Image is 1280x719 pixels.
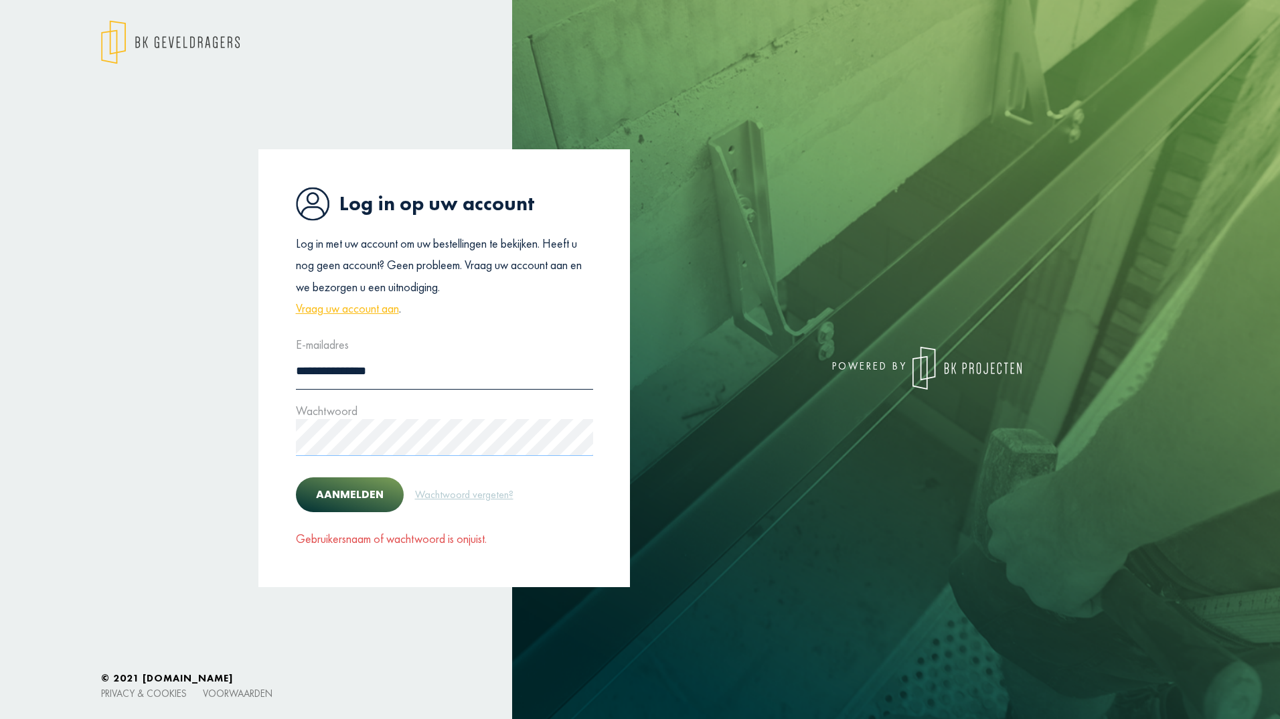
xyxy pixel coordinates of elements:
div: powered by [650,347,1022,390]
p: Log in met uw account om uw bestellingen te bekijken. Heeft u nog geen account? Geen probleem. Vr... [296,233,593,320]
a: Vraag uw account aan [296,298,399,319]
label: Wachtwoord [296,400,357,422]
button: Aanmelden [296,477,404,512]
img: logo [912,347,1022,390]
a: Voorwaarden [203,687,272,700]
h6: © 2021 [DOMAIN_NAME] [101,672,1179,684]
a: Privacy & cookies [101,687,187,700]
span: Gebruikersnaam of wachtwoord is onjuist. [296,531,487,546]
img: icon [296,187,329,221]
h1: Log in op uw account [296,187,593,221]
img: logo [101,20,240,64]
a: Wachtwoord vergeten? [414,486,514,503]
label: E-mailadres [296,334,349,355]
